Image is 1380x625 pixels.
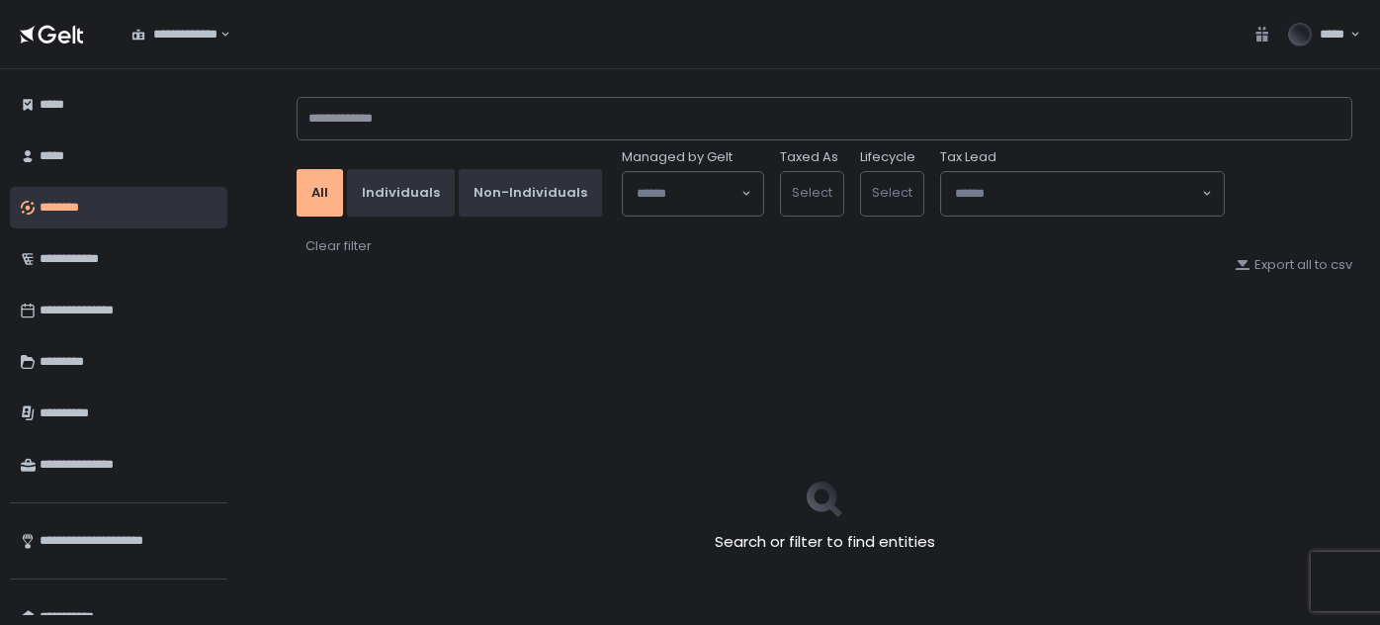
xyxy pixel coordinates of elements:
label: Lifecycle [860,148,915,166]
span: Select [872,183,912,202]
div: Individuals [362,184,440,202]
span: Tax Lead [940,148,996,166]
div: Search for option [941,172,1224,216]
div: Search for option [119,14,230,55]
button: Export all to csv [1235,256,1352,274]
button: All [297,169,343,217]
span: Select [792,183,832,202]
span: Managed by Gelt [622,148,733,166]
input: Search for option [637,184,739,204]
div: All [311,184,328,202]
label: Taxed As [780,148,838,166]
input: Search for option [217,25,218,45]
button: Non-Individuals [459,169,602,217]
button: Clear filter [304,236,373,256]
div: Search for option [623,172,763,216]
input: Search for option [955,184,1200,204]
h2: Search or filter to find entities [715,531,935,554]
button: Individuals [347,169,455,217]
div: Clear filter [305,237,372,255]
div: Non-Individuals [474,184,587,202]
